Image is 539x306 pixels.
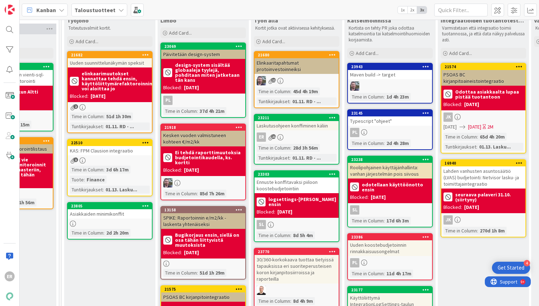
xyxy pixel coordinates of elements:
div: KAS: FPM Clausion integraatio [68,146,152,155]
div: Roolipohjainen käyttäjänhallinta: vanhan järjestelmän pois siivous [348,163,432,179]
b: design-system sisältää globaaleja tyylejä, pohditaan miten jatketaan tän kans [175,62,243,82]
p: Kortit jotka ovat aktiivisessa kehityksessä. [255,25,338,31]
div: TK [348,81,432,91]
div: 23145 [351,111,432,116]
div: Time in Column [257,297,290,305]
div: Time in Column [257,144,290,152]
img: TK [350,81,359,91]
span: : [384,93,385,101]
div: Tuntikirjaukset [70,122,103,130]
div: Elinkaaritapahtumat protoinvestoinneiksi [255,58,339,74]
span: Add Card... [449,50,472,56]
div: PL [350,128,359,137]
div: 22510 [68,140,152,146]
span: : [197,269,198,277]
div: Time in Column [443,227,477,235]
div: 21575 [161,286,245,292]
div: Maven build -> target [348,70,432,79]
div: 16940Lahden vanhusten asuntosäätiö (LVAS) budjetointi: Netvisor lasku- ja toimittajaintegraatio [441,160,525,189]
span: : [384,139,385,147]
div: Tuntikirjaukset [257,97,289,105]
div: Asiakkaiden minimikonffit [68,209,152,219]
div: 23805Asiakkaiden minimikonffit [68,203,152,219]
img: avatar [5,291,15,301]
b: odotellaan käyttöönotto ensin [362,182,430,192]
div: Time in Column [163,107,197,115]
div: 23211Laskutusohjeen konffiminen käliin [255,115,339,130]
div: 01.13. Lasku... [104,186,139,194]
span: : [289,154,291,162]
span: Katselmoinnissa [347,17,391,24]
div: Tuntikirjaukset [70,186,103,194]
div: [DATE] [91,92,106,100]
div: 23238Roolipohjainen käyttäjänhallinta: vanhan järjestelmän pois siivous [348,156,432,179]
div: 23069 [161,43,245,50]
div: 2377030/360-korkokaava tuottaa tietyissä tapauksissa eri suoriteperusteisen koron kirjanpitosiirr... [255,249,339,284]
input: Quick Filter... [434,4,488,16]
div: 23770 [258,249,339,254]
div: Blocked: [70,92,88,100]
div: [DATE] [277,208,292,216]
div: 8d 5h 4m [291,231,315,239]
div: Time in Column [350,93,384,101]
span: 1 [73,157,78,162]
div: LL [255,286,339,295]
div: Laskutusohjeen konffiminen käliin [255,121,339,130]
p: Kortista on tehty PR joka odottaa katselmointia tai katselmointihuomioiden korjaamista. [349,25,431,43]
div: Lahden vanhusten asuntosäätiö (LVAS) budjetointi: Netvisor lasku- ja toimittajaintegraatio [441,166,525,189]
div: 13158 [161,207,245,213]
div: JK [443,112,453,122]
div: 4 [524,260,530,266]
div: Blocked: [443,101,462,108]
div: sl [257,220,266,229]
div: Tuntikirjaukset [443,143,476,151]
div: 2d 4h 28m [385,139,411,147]
div: 23805 [68,203,152,209]
span: 2 [73,104,78,109]
div: ER [255,132,339,142]
div: 23211 [255,115,339,121]
div: PL [348,258,432,267]
div: 22510 [71,140,152,145]
div: 01.11. RD - ... [291,97,323,105]
div: JK [441,215,525,225]
div: 51d 1h 30m [104,112,133,120]
div: 3d 6h 17m [104,166,130,174]
div: 17d 6h 3m [385,217,411,225]
div: 21574 [441,64,525,70]
div: Finance [85,176,107,184]
div: 21682Uuden suunnittelunäkymän speksit [68,52,152,67]
div: 65d 4h 20m [478,133,507,141]
img: LL [257,286,266,295]
span: : [103,112,104,120]
span: Add Card... [356,50,379,56]
div: 16940 [445,161,525,166]
div: 23303 [258,172,339,177]
span: Add Card... [169,30,192,36]
div: 23303Ennuste konffitavaksi piiloon koostebudjetointiin [255,171,339,193]
div: 23943 [348,64,432,70]
div: 21918 [164,125,245,130]
div: 22510KAS: FPM Clausion integraatio [68,140,152,155]
div: [DATE] [464,101,479,108]
div: sl [350,205,359,215]
span: Support [15,1,32,10]
div: 23145 [348,110,432,116]
div: 23303 [255,171,339,177]
div: Time in Column [257,231,290,239]
p: Varmistetaan että integraatio toimii tuotannossa, ja että data näkyy palvelussa asti. [442,25,525,43]
div: Get Started [498,264,524,271]
div: 9+ [36,3,40,9]
div: sl [348,205,432,215]
span: : [290,144,291,152]
div: 28d 3h 56m [291,144,320,152]
div: 23386Uuden koostebudjetoinnin rinnakkaisuusongelmat [348,234,432,256]
span: Työjono [67,17,89,24]
div: Tuote [70,176,84,184]
div: Time in Column [163,190,197,197]
img: Visit kanbanzone.com [5,5,15,15]
div: 23238 [348,156,432,163]
span: : [384,270,385,277]
div: 191d 1h 56m [5,199,36,206]
div: 23238 [351,157,432,162]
